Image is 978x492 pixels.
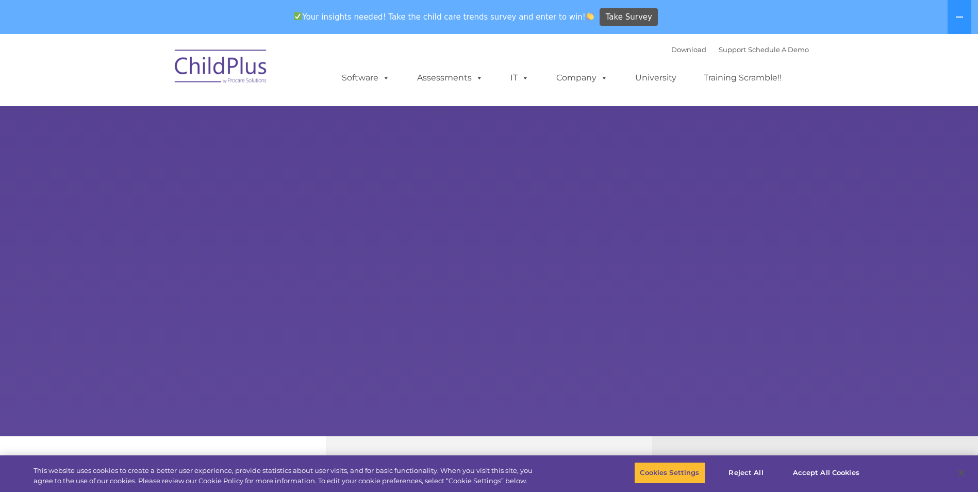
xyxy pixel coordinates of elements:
span: Last name [143,68,175,76]
img: ChildPlus by Procare Solutions [170,42,273,94]
span: Take Survey [606,8,652,26]
a: Software [331,68,400,88]
button: Reject All [714,462,778,484]
a: Assessments [407,68,493,88]
a: Training Scramble!! [693,68,792,88]
a: Take Survey [600,8,658,26]
button: Cookies Settings [634,462,705,484]
img: 👏 [586,12,594,20]
button: Close [950,462,973,484]
a: Download [671,45,706,54]
font: | [671,45,809,54]
a: IT [500,68,539,88]
button: Accept All Cookies [787,462,865,484]
a: University [625,68,687,88]
span: Phone number [143,110,187,118]
a: Company [546,68,618,88]
span: Your insights needed! Take the child care trends survey and enter to win! [290,7,599,27]
a: Support [719,45,746,54]
a: Schedule A Demo [748,45,809,54]
div: This website uses cookies to create a better user experience, provide statistics about user visit... [34,466,538,486]
img: ✅ [294,12,302,20]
